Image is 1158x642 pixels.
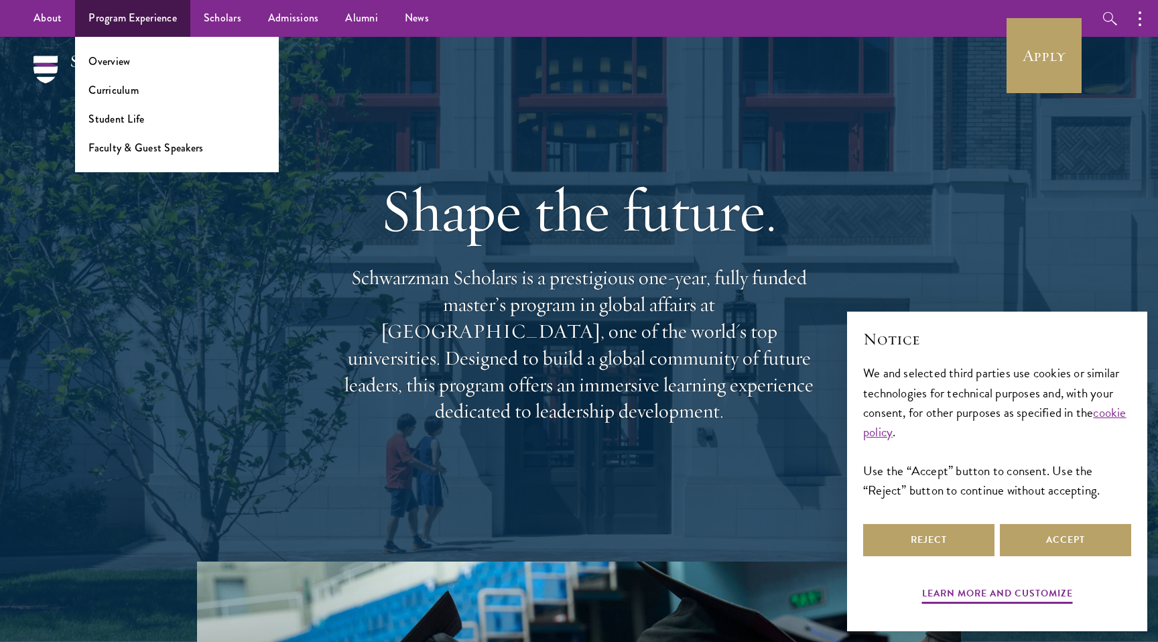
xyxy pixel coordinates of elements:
button: Accept [1000,524,1131,556]
button: Learn more and customize [922,585,1073,606]
p: Schwarzman Scholars is a prestigious one-year, fully funded master’s program in global affairs at... [338,265,820,425]
a: Apply [1007,18,1082,93]
a: Faculty & Guest Speakers [88,140,203,155]
a: Student Life [88,111,144,127]
a: Overview [88,54,130,69]
h1: Shape the future. [338,173,820,248]
div: We and selected third parties use cookies or similar technologies for technical purposes and, wit... [863,363,1131,499]
button: Reject [863,524,994,556]
img: Schwarzman Scholars [34,56,174,103]
h2: Notice [863,328,1131,350]
a: Curriculum [88,82,139,98]
a: cookie policy [863,403,1127,442]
